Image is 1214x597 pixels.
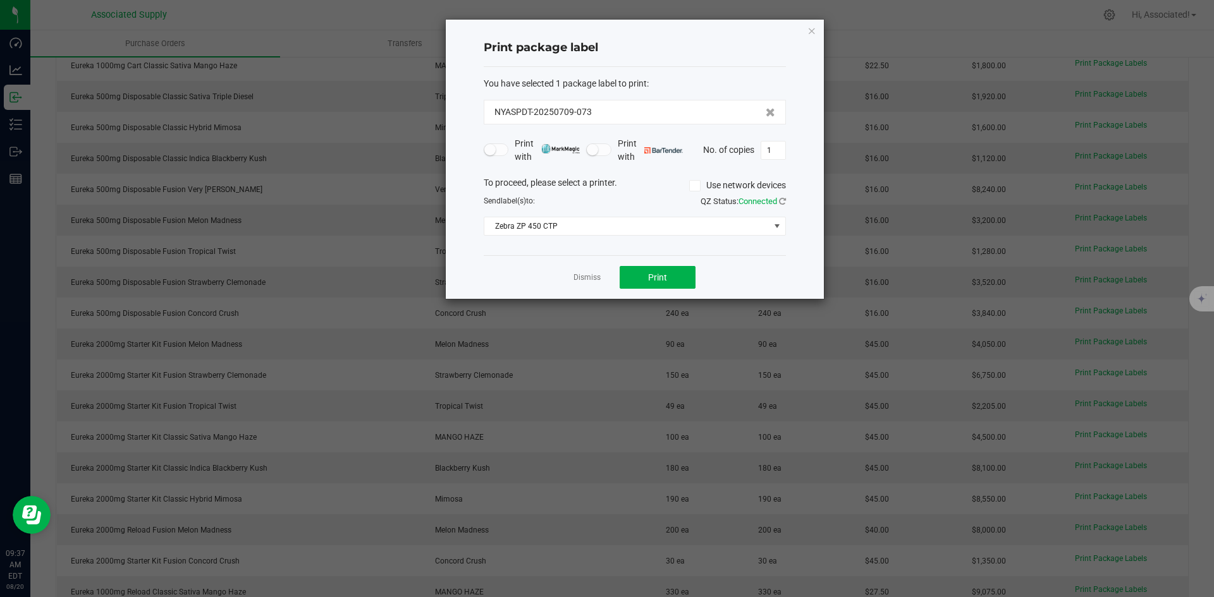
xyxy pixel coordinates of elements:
span: Print [648,272,667,282]
span: NYASPDT-20250709-073 [494,106,592,119]
span: label(s) [501,196,526,205]
img: mark_magic_cybra.png [541,144,580,154]
span: Zebra ZP 450 CTP [484,217,769,235]
iframe: Resource center [13,496,51,534]
span: No. of copies [703,144,754,154]
a: Dismiss [573,272,601,283]
img: bartender.png [644,147,683,154]
span: QZ Status: [701,196,786,206]
div: : [484,77,786,90]
label: Use network devices [689,179,786,192]
span: Print with [618,137,683,164]
div: To proceed, please select a printer. [474,176,795,195]
button: Print [620,266,696,289]
h4: Print package label [484,40,786,56]
span: You have selected 1 package label to print [484,78,647,88]
span: Send to: [484,196,535,205]
span: Print with [515,137,580,164]
span: Connected [739,196,777,206]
